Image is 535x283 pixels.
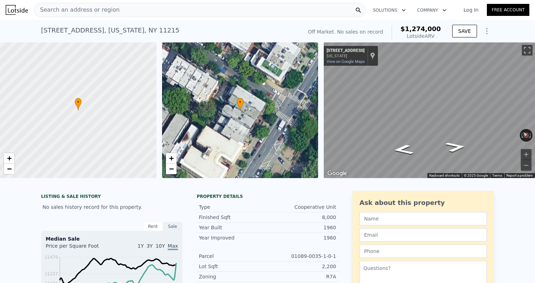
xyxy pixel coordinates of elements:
span: − [7,164,12,173]
div: 1960 [267,234,336,241]
a: Terms (opens in new tab) [492,173,502,177]
div: [STREET_ADDRESS] , [US_STATE] , NY 11215 [41,25,179,35]
a: Report a problem [506,173,533,177]
div: • [237,98,244,110]
div: No sales history record for this property. [41,201,183,213]
div: Zoning [199,273,267,280]
div: [STREET_ADDRESS] [327,48,364,54]
div: [US_STATE] [327,54,364,58]
span: + [7,154,12,163]
button: Toggle fullscreen view [522,45,533,55]
div: Parcel [199,253,267,260]
div: Lot Sqft [199,263,267,270]
a: Zoom in [4,153,15,164]
div: Off Market. No sales on record [308,28,383,35]
span: 10Y [156,243,165,249]
a: Free Account [487,4,529,16]
path: Go Northwest, 7th St [436,140,475,154]
button: Rotate counterclockwise [520,129,524,142]
button: Rotate clockwise [529,129,533,142]
div: Lotside ARV [401,33,441,40]
div: Year Built [199,224,267,231]
input: Name [359,212,487,225]
a: Log In [455,6,487,13]
div: Rent [143,222,163,231]
span: Search an address or region [34,6,120,14]
div: Year Improved [199,234,267,241]
div: Sale [163,222,183,231]
div: Type [199,204,267,211]
div: 8,000 [267,214,336,221]
button: Keyboard shortcuts [429,173,460,178]
div: Ask about this property [359,198,487,208]
button: SAVE [452,25,477,37]
span: 3Y [146,243,153,249]
div: Median Sale [46,235,178,242]
div: Price per Square Foot [46,242,112,254]
div: Map [324,42,535,178]
span: © 2025 Google [464,173,488,177]
div: LISTING & SALE HISTORY [41,194,183,201]
div: Property details [197,194,338,199]
div: 01089-0035-1-0-1 [267,253,336,260]
div: Cooperative Unit [267,204,336,211]
div: Street View [324,42,535,178]
button: Reset the view [520,129,532,142]
input: Email [359,228,487,242]
div: R7A [267,273,336,280]
tspan: $1227 [45,271,58,276]
span: − [169,164,173,173]
span: • [75,99,82,105]
span: • [237,99,244,105]
span: Max [168,243,178,250]
a: View on Google Maps [327,59,365,64]
a: Zoom out [4,164,15,174]
a: Open this area in Google Maps (opens a new window) [326,169,349,178]
button: Solutions [367,4,412,17]
a: Show location on map [370,52,375,60]
button: Zoom in [521,149,531,160]
span: 1Y [138,243,144,249]
input: Phone [359,244,487,258]
img: Lotside [6,5,28,15]
div: 2,200 [267,263,336,270]
button: Zoom out [521,160,531,171]
img: Google [326,169,349,178]
div: 1960 [267,224,336,231]
button: Company [412,4,452,17]
div: Finished Sqft [199,214,267,221]
span: $1,274,000 [401,25,441,33]
tspan: $1479 [45,255,58,260]
a: Zoom out [166,164,177,174]
span: + [169,154,173,163]
button: Show Options [480,24,494,38]
div: • [75,98,82,110]
path: Go East, 7th St [384,142,422,157]
a: Zoom in [166,153,177,164]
